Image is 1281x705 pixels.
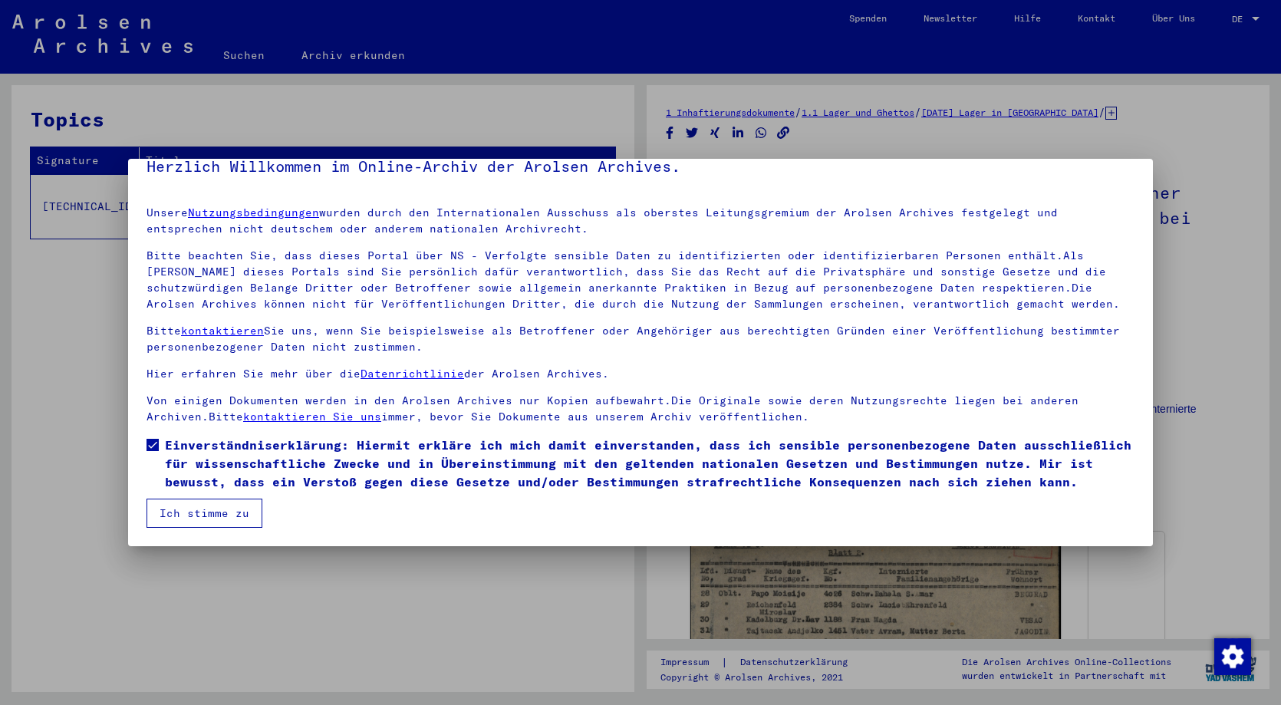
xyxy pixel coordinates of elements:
a: Nutzungsbedingungen [188,206,319,219]
p: Bitte beachten Sie, dass dieses Portal über NS - Verfolgte sensible Daten zu identifizierten oder... [147,248,1134,312]
p: Unsere wurden durch den Internationalen Ausschuss als oberstes Leitungsgremium der Arolsen Archiv... [147,205,1134,237]
p: Bitte Sie uns, wenn Sie beispielsweise als Betroffener oder Angehöriger aus berechtigten Gründen ... [147,323,1134,355]
a: kontaktieren Sie uns [243,410,381,423]
img: Zustimmung ändern [1214,638,1251,675]
button: Ich stimme zu [147,499,262,528]
p: Hier erfahren Sie mehr über die der Arolsen Archives. [147,366,1134,382]
h5: Herzlich Willkommen im Online-Archiv der Arolsen Archives. [147,154,1134,179]
a: Datenrichtlinie [361,367,464,381]
span: Einverständniserklärung: Hiermit erkläre ich mich damit einverstanden, dass ich sensible personen... [165,436,1134,491]
a: kontaktieren [181,324,264,338]
p: Von einigen Dokumenten werden in den Arolsen Archives nur Kopien aufbewahrt.Die Originale sowie d... [147,393,1134,425]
